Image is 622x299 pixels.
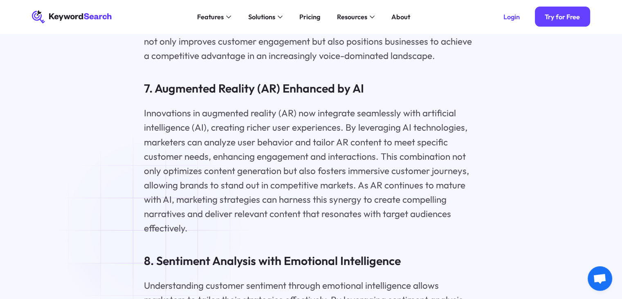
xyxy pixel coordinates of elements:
div: Try for Free [545,13,580,21]
a: Login [493,7,530,27]
div: Resources [337,12,367,22]
a: About [386,10,415,24]
div: Features [197,12,224,22]
div: Login [503,13,520,21]
div: Pricing [299,12,320,22]
a: Try for Free [535,7,590,27]
div: Solutions [248,12,275,22]
h3: 8. Sentiment Analysis with Emotional Intelligence [144,252,478,269]
a: Open chat [588,266,612,291]
div: About [391,12,410,22]
p: Innovations in augmented reality (AR) now integrate seamlessly with artificial intelligence (AI),... [144,106,478,235]
a: Pricing [294,10,325,24]
h3: 7. Augmented Reality (AR) Enhanced by AI [144,80,478,96]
